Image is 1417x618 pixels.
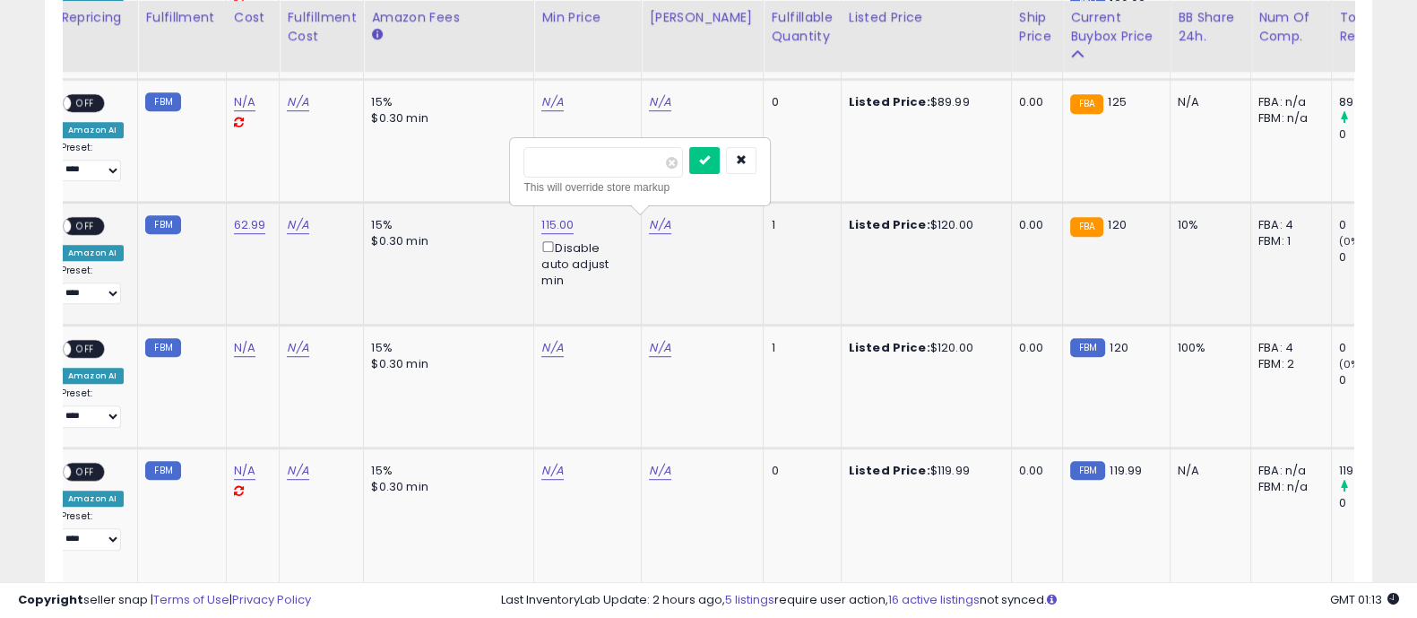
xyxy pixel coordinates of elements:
span: 125 [1108,93,1126,110]
a: N/A [234,93,255,111]
div: 0 [1339,340,1412,356]
div: 1 [771,340,826,356]
div: FBM: 1 [1258,233,1318,249]
div: [PERSON_NAME] [649,8,756,27]
small: Amazon Fees. [371,27,382,43]
div: FBA: 4 [1258,217,1318,233]
div: 0 [1339,217,1412,233]
div: 0 [1339,495,1412,511]
div: 15% [371,94,520,110]
div: 0.00 [1019,340,1049,356]
div: 0.00 [1019,463,1049,479]
a: Privacy Policy [232,591,311,608]
div: Amazon AI [61,122,124,138]
small: FBM [145,461,180,480]
span: OFF [71,465,99,480]
small: FBA [1070,217,1103,237]
div: Preset: [61,510,124,550]
div: 15% [371,217,520,233]
div: Total Rev. [1339,8,1404,46]
span: OFF [71,341,99,356]
span: OFF [71,95,99,110]
div: Preset: [61,142,124,181]
div: Disable auto adjust min [541,238,627,289]
span: 119.99 [1110,462,1142,479]
div: 0 [771,94,826,110]
b: Listed Price: [849,462,930,479]
div: 1 [771,217,826,233]
div: Ship Price [1019,8,1055,46]
a: N/A [234,462,255,480]
b: Listed Price: [849,339,930,356]
a: N/A [541,339,563,357]
div: $0.30 min [371,356,520,372]
div: seller snap | | [18,592,311,609]
div: $119.99 [849,463,998,479]
div: Num of Comp. [1258,8,1324,46]
a: 16 active listings [888,591,980,608]
div: 0 [1339,372,1412,388]
div: FBM: n/a [1258,110,1318,126]
div: 119.99 [1339,463,1412,479]
div: $0.30 min [371,479,520,495]
span: OFF [71,218,99,233]
small: FBM [145,338,180,357]
a: N/A [649,462,670,480]
div: Current Buybox Price [1070,8,1162,46]
small: FBM [145,215,180,234]
div: FBA: 4 [1258,340,1318,356]
div: 0 [1339,249,1412,265]
a: N/A [287,93,308,111]
div: Fulfillment Cost [287,8,356,46]
div: $120.00 [849,217,998,233]
div: 0.00 [1019,217,1049,233]
div: Amazon AI [61,245,124,261]
small: FBM [1070,338,1105,357]
div: $0.30 min [371,233,520,249]
div: This will override store markup [523,178,756,196]
div: FBM: 2 [1258,356,1318,372]
div: Preset: [61,387,124,427]
div: FBA: n/a [1258,94,1318,110]
div: Listed Price [849,8,1004,27]
b: Listed Price: [849,216,930,233]
a: 5 listings [725,591,774,608]
div: Repricing [61,8,130,27]
div: 100% [1178,340,1237,356]
div: 0 [1339,126,1412,143]
div: FBA: n/a [1258,463,1318,479]
a: N/A [287,216,308,234]
small: FBA [1070,94,1103,114]
div: 0.00 [1019,94,1049,110]
div: Amazon AI [61,491,124,507]
span: 120 [1108,216,1126,233]
div: Min Price [541,8,634,27]
div: 15% [371,340,520,356]
a: N/A [649,93,670,111]
div: 10% [1178,217,1237,233]
div: $120.00 [849,340,998,356]
a: N/A [541,93,563,111]
a: N/A [649,216,670,234]
span: 2025-10-6 01:13 GMT [1330,591,1399,608]
small: FBM [1070,461,1105,480]
div: 89.99 [1339,94,1412,110]
div: 0 [771,463,826,479]
a: N/A [287,462,308,480]
b: Listed Price: [849,93,930,110]
div: Last InventoryLab Update: 2 hours ago, require user action, not synced. [501,592,1399,609]
div: N/A [1178,463,1237,479]
small: FBM [145,92,180,111]
div: BB Share 24h. [1178,8,1243,46]
div: Cost [234,8,272,27]
span: 120 [1110,339,1128,356]
a: N/A [541,462,563,480]
div: 15% [371,463,520,479]
div: FBM: n/a [1258,479,1318,495]
a: 115.00 [541,216,574,234]
a: N/A [649,339,670,357]
small: (0%) [1339,357,1364,371]
div: N/A [1178,94,1237,110]
a: Terms of Use [153,591,229,608]
a: N/A [234,339,255,357]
